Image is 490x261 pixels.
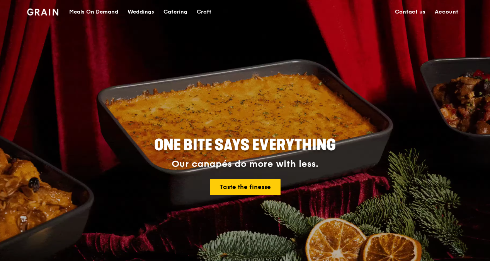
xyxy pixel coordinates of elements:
div: Catering [163,0,187,24]
span: ONE BITE SAYS EVERYTHING [154,136,336,155]
a: Weddings [123,0,159,24]
a: Catering [159,0,192,24]
a: Taste the finesse [210,179,281,195]
div: Our canapés do more with less. [106,159,384,170]
a: Account [430,0,463,24]
div: Weddings [128,0,154,24]
a: Contact us [390,0,430,24]
div: Meals On Demand [69,0,118,24]
img: Grain [27,9,58,15]
a: Craft [192,0,216,24]
div: Craft [197,0,211,24]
